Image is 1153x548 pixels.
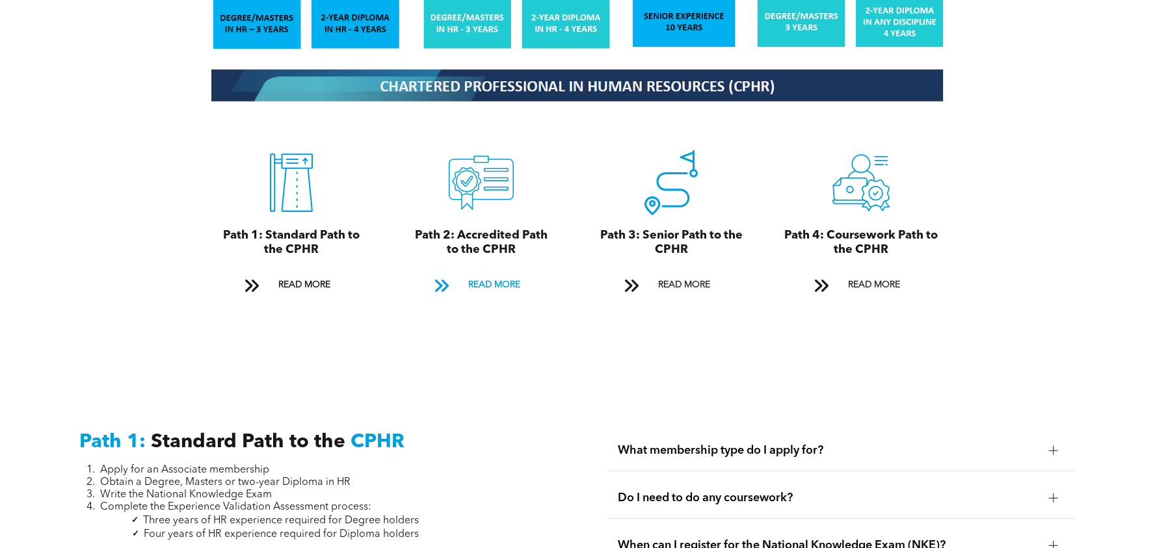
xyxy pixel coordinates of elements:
span: Path 2: Accredited Path to the CPHR [415,229,548,255]
span: What membership type do I apply for? [618,443,1039,458]
span: READ MORE [654,273,715,297]
span: READ MORE [843,273,905,297]
span: Path 1: Standard Path to the CPHR [223,229,360,255]
span: Standard Path to the [151,432,345,452]
span: Do I need to do any coursework? [618,491,1039,505]
span: READ MORE [274,273,335,297]
a: READ MORE [615,273,727,297]
span: Three years of HR experience required for Degree holders [143,515,419,526]
span: Path 1: [79,432,146,452]
span: Obtain a Degree, Masters or two-year Diploma in HR [100,477,351,488]
span: Write the National Knowledge Exam [100,489,272,500]
span: Path 4: Coursework Path to the CPHR [784,229,938,255]
span: Path 3: Senior Path to the CPHR [600,229,743,255]
span: Four years of HR experience required for Diploma holders [144,529,419,540]
a: READ MORE [425,273,537,297]
a: READ MORE [805,273,917,297]
a: READ MORE [235,273,347,297]
span: READ MORE [464,273,525,297]
span: CPHR [351,432,404,452]
span: Apply for an Associate membership [100,465,269,475]
span: Complete the Experience Validation Assessment process: [100,502,371,512]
